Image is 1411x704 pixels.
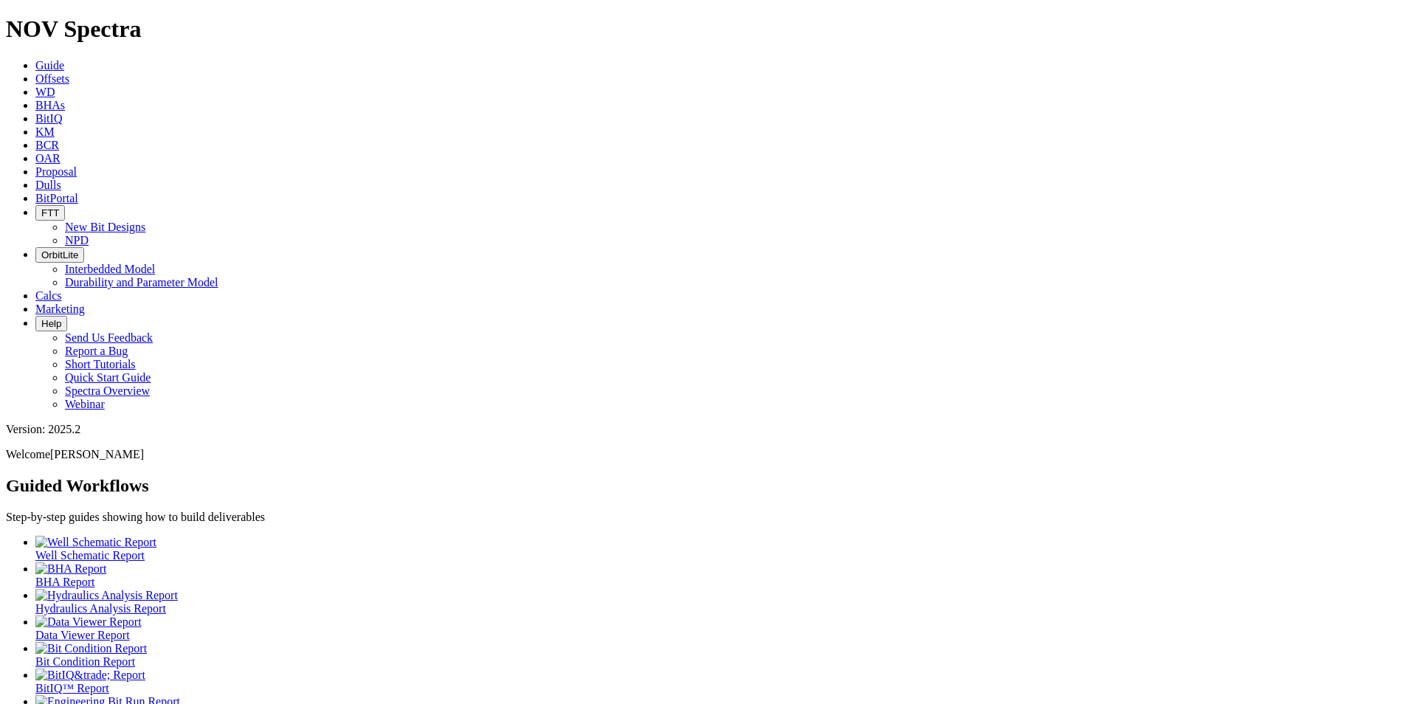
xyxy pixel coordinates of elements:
[35,669,145,682] img: BitIQ&trade; Report
[35,655,135,668] span: Bit Condition Report
[35,59,64,72] a: Guide
[6,423,1405,436] div: Version: 2025.2
[35,615,142,629] img: Data Viewer Report
[65,331,153,344] a: Send Us Feedback
[6,476,1405,496] h2: Guided Workflows
[35,549,145,562] span: Well Schematic Report
[35,165,77,178] a: Proposal
[35,125,55,138] a: KM
[6,15,1405,43] h1: NOV Spectra
[35,642,147,655] img: Bit Condition Report
[65,398,105,410] a: Webinar
[35,289,62,302] a: Calcs
[41,249,78,260] span: OrbitLite
[35,576,94,588] span: BHA Report
[35,669,1405,694] a: BitIQ&trade; Report BitIQ™ Report
[50,448,144,460] span: [PERSON_NAME]
[35,602,166,615] span: Hydraulics Analysis Report
[35,139,59,151] a: BCR
[41,207,59,218] span: FTT
[65,384,150,397] a: Spectra Overview
[35,562,106,576] img: BHA Report
[65,263,155,275] a: Interbedded Model
[65,345,128,357] a: Report a Bug
[6,511,1405,524] p: Step-by-step guides showing how to build deliverables
[35,536,1405,562] a: Well Schematic Report Well Schematic Report
[6,448,1405,461] p: Welcome
[35,316,67,331] button: Help
[35,536,156,549] img: Well Schematic Report
[35,682,109,694] span: BitIQ™ Report
[65,358,136,370] a: Short Tutorials
[35,589,178,602] img: Hydraulics Analysis Report
[35,615,1405,641] a: Data Viewer Report Data Viewer Report
[35,152,61,165] a: OAR
[65,276,218,289] a: Durability and Parameter Model
[35,562,1405,588] a: BHA Report BHA Report
[35,303,85,315] a: Marketing
[35,86,55,98] a: WD
[41,318,61,329] span: Help
[65,371,151,384] a: Quick Start Guide
[35,192,78,204] a: BitPortal
[65,234,89,246] a: NPD
[35,72,69,85] a: Offsets
[35,179,61,191] a: Dulls
[65,221,145,233] a: New Bit Designs
[35,112,62,125] a: BitIQ
[35,642,1405,668] a: Bit Condition Report Bit Condition Report
[35,629,130,641] span: Data Viewer Report
[35,99,65,111] a: BHAs
[35,205,65,221] button: FTT
[35,589,1405,615] a: Hydraulics Analysis Report Hydraulics Analysis Report
[35,247,84,263] button: OrbitLite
